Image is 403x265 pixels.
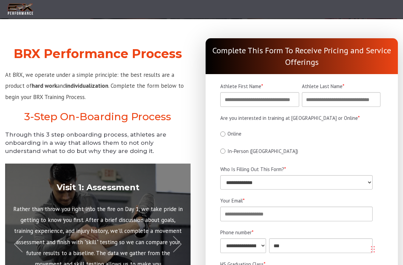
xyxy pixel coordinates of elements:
span: Your Email [220,197,243,204]
h2: BRX Performance Process [5,46,191,61]
span: . Complete the form below to begin your BRX Training Process. [5,82,184,100]
span: Are you interested in training at [GEOGRAPHIC_DATA] or Online [220,115,358,121]
img: BRX Transparent Logo-2 [7,2,34,16]
span: Online [227,131,241,137]
iframe: Chat Widget [300,191,403,265]
div: Complete This Form To Receive Pricing and Service Offerings [206,38,398,74]
h5: Through this 3 step onboarding process, athletes are onboarding in a way that allows them to not ... [5,131,191,155]
strong: individualization [66,82,108,89]
input: Online [220,131,225,137]
span: Athlete First Name [220,83,261,89]
span: In-Person ([GEOGRAPHIC_DATA]) [227,148,298,154]
strong: hard work [32,82,57,89]
span: and [57,82,66,89]
h2: 3-Step On-Boarding Process [5,111,191,123]
input: In-Person ([GEOGRAPHIC_DATA]) [220,149,225,154]
span: Phone number [220,229,252,236]
strong: Visit 1: Assessment [57,182,139,192]
span: At BRX, we operate under a simple principle: the best results are a product of [5,71,174,89]
span: Who Is Filling Out This Form? [220,166,284,172]
span: Athlete Last Name [302,83,343,89]
div: Drag [371,239,375,260]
